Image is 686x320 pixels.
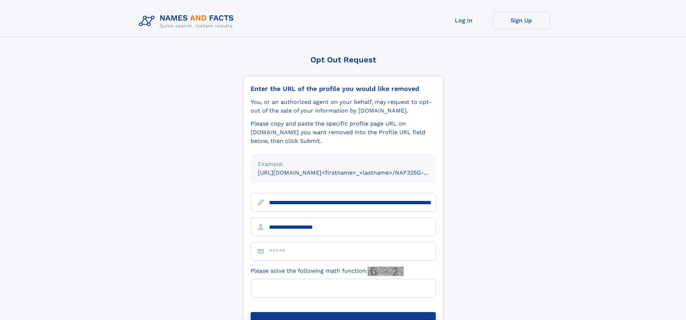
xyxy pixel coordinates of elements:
[258,169,449,176] small: [URL][DOMAIN_NAME]<firstname>_<lastname>/NAF325G-xxxxxxxx
[251,85,436,93] div: Enter the URL of the profile you would like removed
[258,160,429,168] div: Example:
[493,12,550,29] a: Sign Up
[243,55,443,64] div: Opt Out Request
[435,12,493,29] a: Log In
[136,12,240,31] img: Logo Names and Facts
[251,119,436,145] div: Please copy and paste the specific profile page URL on [DOMAIN_NAME] you want removed into the Pr...
[251,98,436,115] div: You, or an authorized agent on your behalf, may request to opt-out of the sale of your informatio...
[251,267,404,276] label: Please solve the following math function:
